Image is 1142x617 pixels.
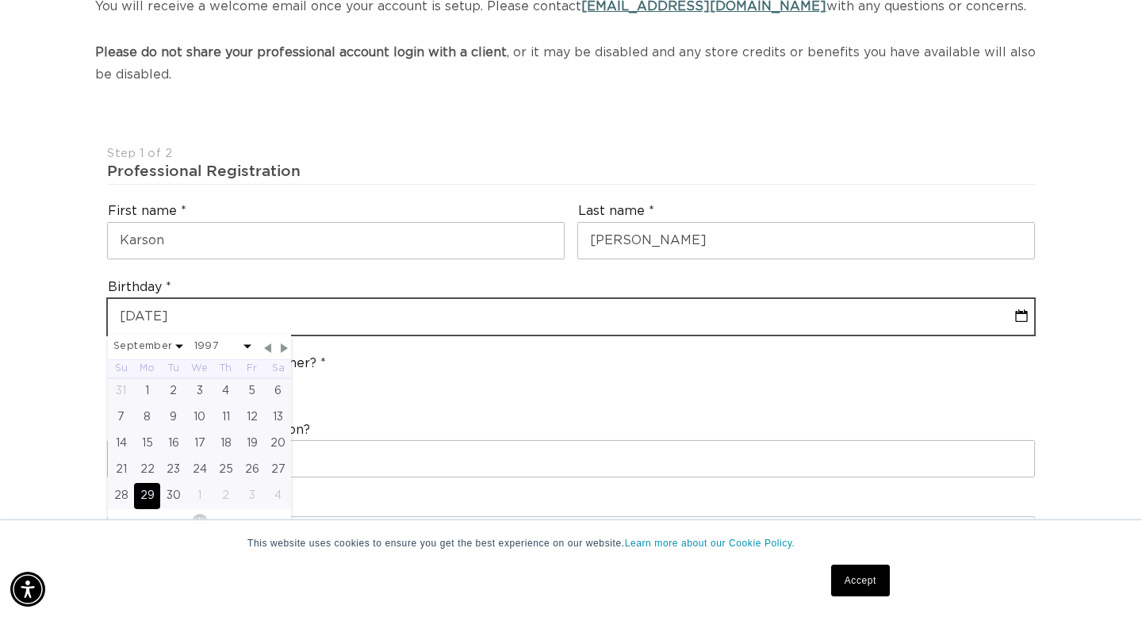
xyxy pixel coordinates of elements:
[220,363,232,373] abbr: Thursday
[239,457,265,483] div: Fri Sep 26 1997
[134,483,160,509] div: Mon Sep 29 1997
[160,404,186,431] div: Tue Sep 09 1997
[265,457,291,483] div: Sat Sep 27 1997
[115,363,128,373] abbr: Sunday
[160,378,186,404] div: Tue Sep 02 1997
[186,378,213,404] div: Wed Sep 03 1997
[160,457,186,483] div: Tue Sep 23 1997
[160,431,186,457] div: Tue Sep 16 1997
[213,431,239,457] div: Thu Sep 18 1997
[108,431,134,457] div: Sun Sep 14 1997
[108,404,134,431] div: Sun Sep 07 1997
[239,378,265,404] div: Fri Sep 05 1997
[239,404,265,431] div: Fri Sep 12 1997
[186,404,213,431] div: Wed Sep 10 1997
[927,446,1142,617] iframe: Chat Widget
[278,341,292,355] span: Next Month
[168,363,179,373] abbr: Tuesday
[134,404,160,431] div: Mon Sep 08 1997
[107,161,1035,181] div: Professional Registration
[831,565,890,596] a: Accept
[191,363,208,373] abbr: Wednesday
[108,457,134,483] div: Sun Sep 21 1997
[134,457,160,483] div: Mon Sep 22 1997
[160,483,186,509] div: Tue Sep 30 1997
[625,538,795,549] a: Learn more about our Cookie Policy.
[107,147,1035,162] div: Step 1 of 2
[213,457,239,483] div: Thu Sep 25 1997
[261,341,275,355] span: Previous Month
[140,363,155,373] abbr: Monday
[10,572,45,607] div: Accessibility Menu
[265,431,291,457] div: Sat Sep 20 1997
[265,404,291,431] div: Sat Sep 13 1997
[247,536,895,550] p: This website uses cookies to ensure you get the best experience on our website.
[108,203,186,220] label: First name
[134,378,160,404] div: Mon Sep 01 1997
[186,431,213,457] div: Wed Sep 17 1997
[272,363,285,373] abbr: Saturday
[213,404,239,431] div: Thu Sep 11 1997
[108,299,1034,335] input: MM-DD-YYYY
[247,363,257,373] abbr: Friday
[108,279,171,296] label: Birthday
[186,457,213,483] div: Wed Sep 24 1997
[213,378,239,404] div: Thu Sep 04 1997
[134,431,160,457] div: Mon Sep 15 1997
[265,378,291,404] div: Sat Sep 06 1997
[95,46,507,59] strong: Please do not share your professional account login with a client
[108,517,1034,553] input: Used for account login and order notifications
[108,483,134,509] div: Sun Sep 28 1997
[578,203,654,220] label: Last name
[239,431,265,457] div: Fri Sep 19 1997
